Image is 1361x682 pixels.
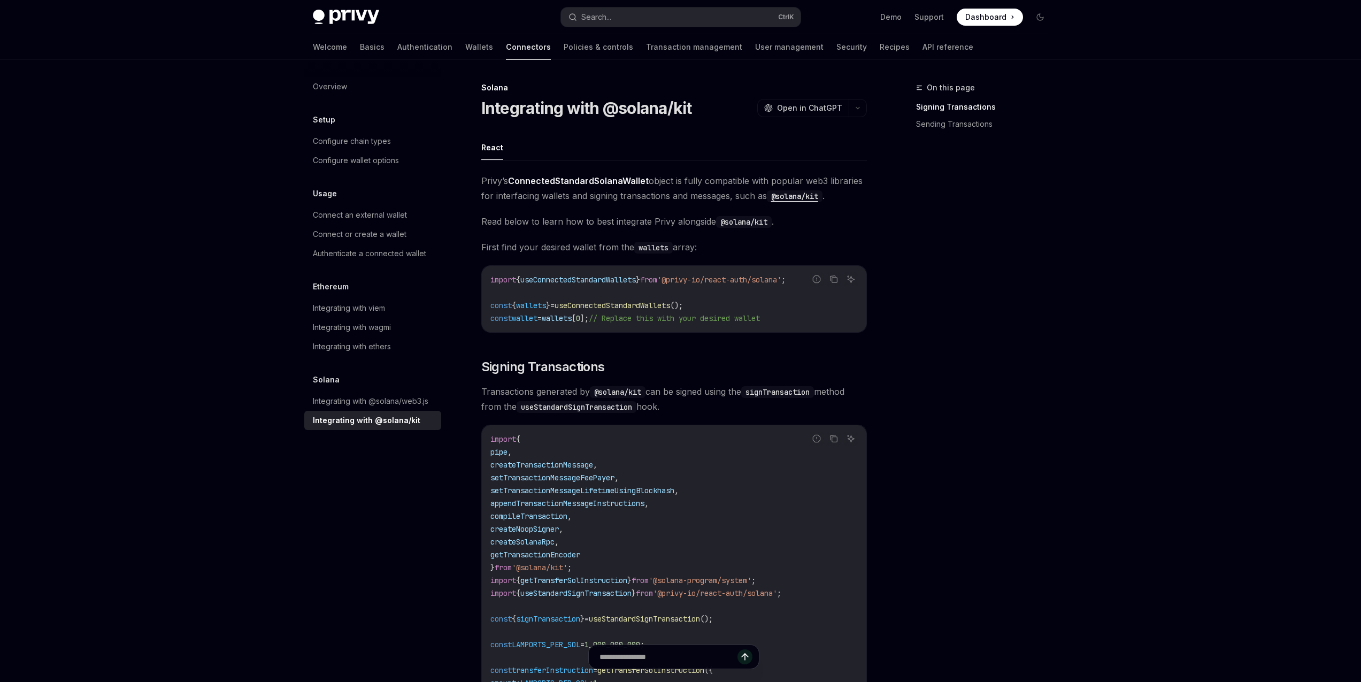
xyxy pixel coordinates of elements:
[495,563,512,572] span: from
[632,588,636,598] span: }
[559,524,563,534] span: ,
[304,151,441,170] a: Configure wallet options
[313,340,391,353] div: Integrating with ethers
[634,242,673,254] code: wallets
[490,434,516,444] span: import
[844,432,858,446] button: Ask AI
[581,11,611,24] div: Search...
[657,275,781,285] span: '@privy-io/react-auth/solana'
[751,576,756,585] span: ;
[313,34,347,60] a: Welcome
[716,216,772,228] code: @solana/kit
[490,460,593,470] span: createTransactionMessage
[516,614,580,624] span: signTransaction
[777,588,781,598] span: ;
[593,460,597,470] span: ,
[516,434,520,444] span: {
[576,313,580,323] span: 0
[777,103,842,113] span: Open in ChatGPT
[827,272,841,286] button: Copy the contents from the code block
[304,225,441,244] a: Connect or create a wallet
[537,313,542,323] span: =
[304,411,441,430] a: Integrating with @solana/kit
[304,77,441,96] a: Overview
[304,205,441,225] a: Connect an external wallet
[490,447,508,457] span: pipe
[304,244,441,263] a: Authenticate a connected wallet
[767,190,822,202] code: @solana/kit
[580,640,585,649] span: =
[737,649,752,664] button: Send message
[490,550,580,560] span: getTransactionEncoder
[490,563,495,572] span: }
[490,473,614,482] span: setTransactionMessageFeePayer
[590,386,645,398] code: @solana/kit
[516,301,546,310] span: wallets
[304,132,441,151] a: Configure chain types
[572,313,576,323] span: [
[512,313,537,323] span: wallet
[755,34,824,60] a: User management
[644,499,649,508] span: ,
[1032,9,1049,26] button: Toggle dark mode
[516,275,520,285] span: {
[512,614,516,624] span: {
[555,537,559,547] span: ,
[567,563,572,572] span: ;
[567,511,572,521] span: ,
[490,576,516,585] span: import
[313,414,420,427] div: Integrating with @solana/kit
[481,82,867,93] div: Solana
[512,301,516,310] span: {
[516,588,520,598] span: {
[649,576,751,585] span: '@solana-program/system'
[585,614,589,624] span: =
[490,524,559,534] span: createNoopSigner
[589,313,760,323] span: // Replace this with your desired wallet
[506,34,551,60] a: Connectors
[965,12,1006,22] span: Dashboard
[561,7,801,27] button: Search...CtrlK
[957,9,1023,26] a: Dashboard
[580,614,585,624] span: }
[636,275,640,285] span: }
[490,588,516,598] span: import
[844,272,858,286] button: Ask AI
[674,486,679,495] span: ,
[313,247,426,260] div: Authenticate a connected wallet
[490,301,512,310] span: const
[465,34,493,60] a: Wallets
[632,576,649,585] span: from
[304,337,441,356] a: Integrating with ethers
[481,135,503,160] button: React
[490,614,512,624] span: const
[646,34,742,60] a: Transaction management
[922,34,973,60] a: API reference
[313,321,391,334] div: Integrating with wagmi
[880,34,910,60] a: Recipes
[653,588,777,598] span: '@privy-io/react-auth/solana'
[589,614,700,624] span: useStandardSignTransaction
[670,301,683,310] span: ();
[313,373,340,386] h5: Solana
[313,135,391,148] div: Configure chain types
[481,98,692,118] h1: Integrating with @solana/kit
[636,588,653,598] span: from
[313,302,385,315] div: Integrating with viem
[313,395,428,408] div: Integrating with @solana/web3.js
[580,313,589,323] span: ];
[490,313,512,323] span: const
[640,275,657,285] span: from
[516,576,520,585] span: {
[512,640,580,649] span: LAMPORTS_PER_SOL
[313,280,349,293] h5: Ethereum
[481,173,867,203] span: Privy’s object is fully compatible with popular web3 libraries for interfacing wallets and signin...
[490,275,516,285] span: import
[520,275,636,285] span: useConnectedStandardWallets
[836,34,867,60] a: Security
[313,80,347,93] div: Overview
[542,313,572,323] span: wallets
[741,386,814,398] code: signTransaction
[517,401,636,413] code: useStandardSignTransaction
[304,298,441,318] a: Integrating with viem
